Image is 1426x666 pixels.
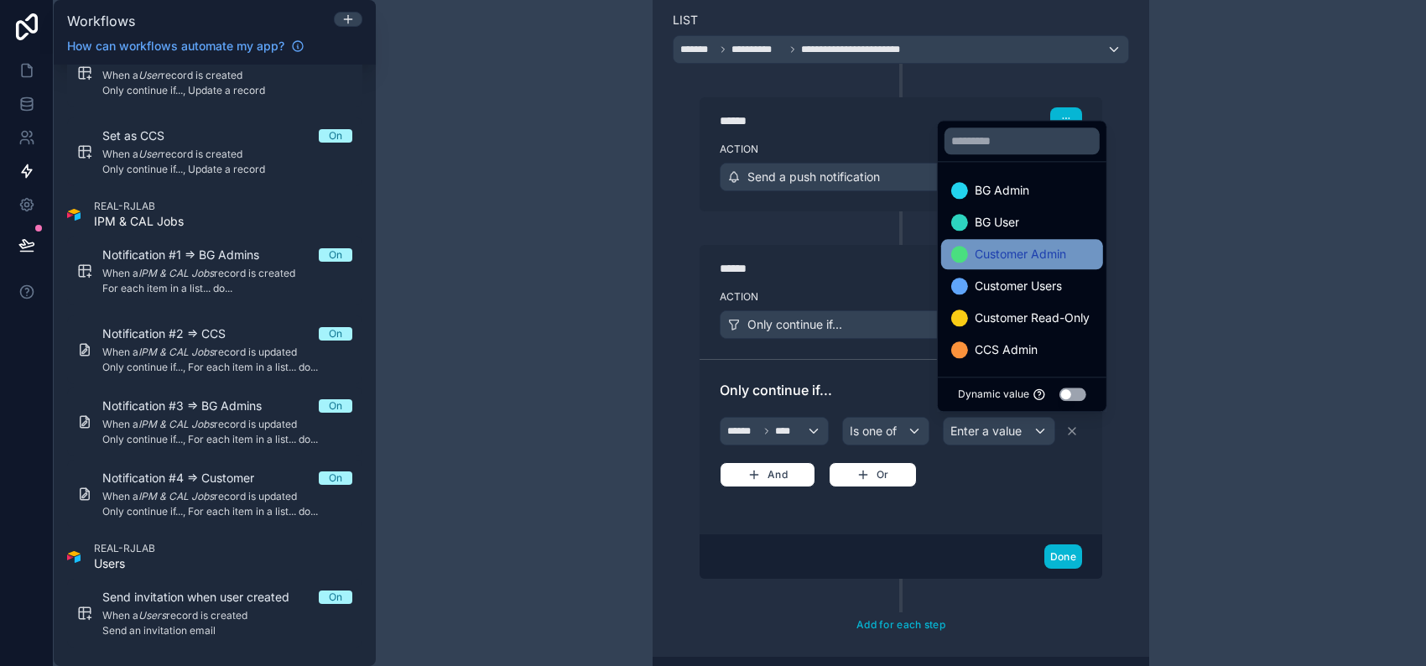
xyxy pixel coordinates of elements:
span: BG Admin [975,180,1029,200]
span: Customer Admin [975,244,1066,264]
span: CCS Admin [975,340,1038,360]
span: BG User [975,212,1019,232]
span: Dynamic value [958,388,1029,401]
span: Customer Users [975,276,1062,296]
span: Customer Read-Only [975,308,1090,328]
